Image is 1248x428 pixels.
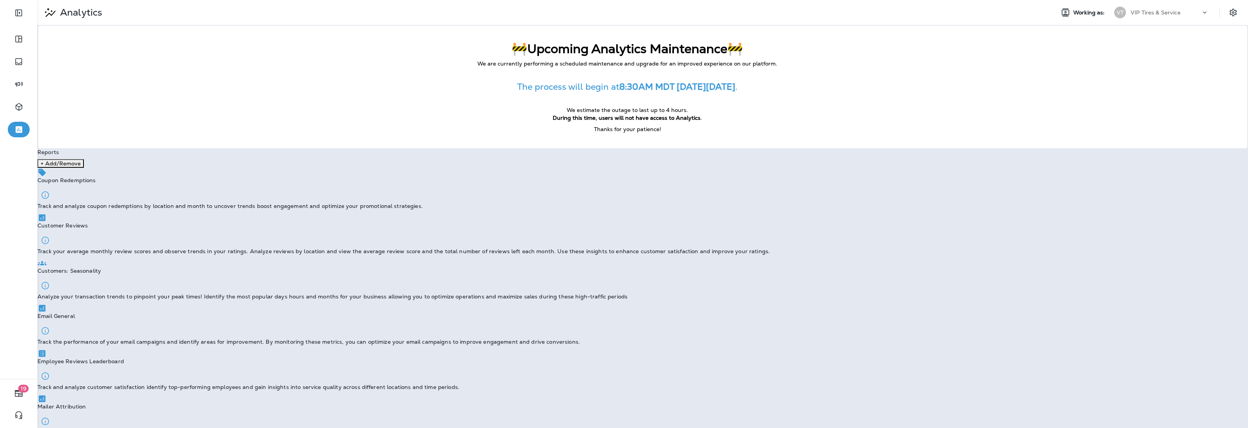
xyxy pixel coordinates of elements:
[57,7,102,18] p: Analytics
[1073,9,1106,16] span: Working as:
[37,403,86,410] p: Mailer Attribution
[37,339,1248,345] p: Track the performance of your email campaigns and identify areas for improvement. By monitoring t...
[37,368,53,384] button: View details
[37,358,124,364] p: Employee Reviews Leaderboard
[37,149,1248,155] p: Reports
[54,60,1201,68] p: We are currently performing a scheduled maintenance and upgrade for an improved experience on our...
[517,81,619,92] span: The process will begin at
[37,278,53,293] button: View details
[54,41,1201,56] p: 🚧Upcoming Analytics Maintenance🚧
[8,385,30,401] button: 19
[54,126,1201,133] p: Thanks for your patience!
[37,159,84,168] button: + Add/Remove
[37,248,1248,254] p: Track your average monthly review scores and observe trends in your ratings. Analyze reviews by l...
[37,293,1248,300] p: Analyze your transaction trends to pinpoint your peak times! Identify the most popular days hours...
[37,222,88,229] p: Customer Reviews
[37,384,1248,390] p: Track and analyze customer satisfaction identify top-performing employees and gain insights into ...
[37,203,1248,209] p: Track and analyze coupon redemptions by location and month to uncover trends boost engagement and...
[700,114,702,121] span: .
[1114,7,1126,18] div: VT
[18,385,29,392] span: 19
[1226,5,1240,20] button: Settings
[37,187,53,203] button: View details
[37,313,75,319] p: Email General
[37,177,96,183] p: Coupon Redemptions
[619,81,735,92] strong: 8:30AM MDT [DATE][DATE]
[553,114,700,121] strong: During this time, users will not have access to Analytics
[37,233,53,248] button: View details
[735,81,737,92] span: .
[37,323,53,339] button: View details
[1131,9,1181,16] p: VIP Tires & Service
[37,268,101,274] p: Customers: Seasonality
[54,107,1201,114] p: We estimate the outage to last up to 4 hours.
[8,5,30,21] button: Expand Sidebar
